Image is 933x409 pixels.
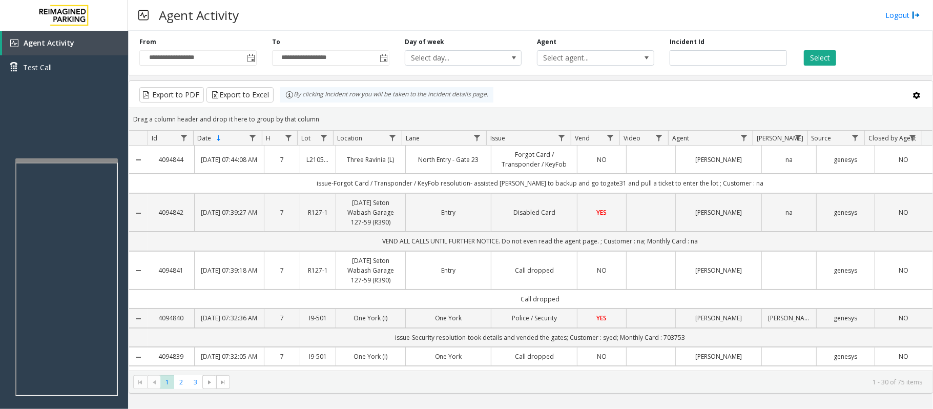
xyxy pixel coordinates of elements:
span: NO [899,314,908,322]
a: Entry [412,208,485,217]
a: I9-501 [306,352,329,361]
a: NO [881,352,926,361]
label: To [272,37,280,47]
a: H Filter Menu [281,131,295,145]
a: NO [881,208,926,217]
a: [PERSON_NAME] [682,265,755,275]
span: [PERSON_NAME] [757,134,804,142]
span: Toggle popup [378,51,389,65]
span: Date [197,134,211,142]
a: Collapse Details [129,156,148,164]
span: Go to the last page [216,375,230,390]
span: Go to the last page [219,378,227,386]
span: Go to the next page [202,375,216,390]
a: Call dropped [497,352,571,361]
a: NO [881,265,926,275]
a: Agent Filter Menu [737,131,751,145]
a: Parker Filter Menu [791,131,805,145]
button: Export to PDF [139,87,204,103]
a: genesys [823,313,868,323]
a: na [768,155,811,165]
a: [PERSON_NAME] [682,208,755,217]
span: YES [597,314,607,322]
a: Lot Filter Menu [317,131,330,145]
span: YES [597,208,607,217]
h3: Agent Activity [154,3,244,28]
a: [PERSON_NAME] [768,313,811,323]
a: NO [584,352,620,361]
a: Collapse Details [129,267,148,275]
td: issue-Security resolution-took details and vended the gates; Customer : syed; Monthly Card : 703753 [148,328,932,347]
a: Location Filter Menu [386,131,400,145]
a: Video Filter Menu [652,131,666,145]
a: Collapse Details [129,315,148,323]
a: R127-1 [306,208,329,217]
span: NO [597,155,607,164]
label: Day of week [405,37,445,47]
span: Select day... [405,51,498,65]
a: genesys [823,265,868,275]
a: Closed by Agent Filter Menu [906,131,920,145]
span: Sortable [215,134,223,142]
a: 4094839 [154,352,188,361]
td: issue-Forgot Card / Transponder / KeyFob resolution- assisted [PERSON_NAME] to backup and go toga... [148,174,932,193]
a: Collapse Details [129,209,148,217]
span: Page 3 [189,375,202,389]
span: Issue [490,134,505,142]
a: Agent Activity [2,31,128,55]
span: NO [899,266,908,275]
img: 'icon' [10,39,18,47]
div: By clicking Incident row you will be taken to the incident details page. [280,87,493,103]
a: Lane Filter Menu [470,131,484,145]
a: NO [584,265,620,275]
div: Drag a column header and drop it here to group by that column [129,110,932,128]
a: Call dropped [497,265,571,275]
a: 4094841 [154,265,188,275]
a: [PERSON_NAME] [682,313,755,323]
a: One York [412,352,485,361]
span: Select agent... [537,51,630,65]
a: Collapse Details [129,353,148,361]
span: NO [899,155,908,164]
a: Entry [412,265,485,275]
span: Vend [575,134,590,142]
span: Lot [302,134,311,142]
a: [DATE] 07:39:27 AM [201,208,258,217]
a: [PERSON_NAME] [682,155,755,165]
div: Data table [129,131,932,371]
a: Vend Filter Menu [604,131,617,145]
a: [DATE] 07:32:36 AM [201,313,258,323]
span: Lane [406,134,420,142]
span: Page 2 [174,375,188,389]
a: [DATE] Seton Wabash Garage 127-59 (R390) [342,198,399,228]
td: Call dropped [148,290,932,309]
a: genesys [823,352,868,361]
span: Toggle popup [245,51,256,65]
span: Go to the next page [205,378,214,386]
a: 7 [271,313,294,323]
a: 7 [271,265,294,275]
a: Police / Security [497,313,571,323]
img: infoIcon.svg [285,91,294,99]
span: Id [152,134,157,142]
span: Page 1 [160,375,174,389]
td: Call dropped [148,366,932,385]
a: YES [584,313,620,323]
span: NO [899,352,908,361]
span: Agent [672,134,689,142]
a: Forgot Card / Transponder / KeyFob [497,150,571,169]
a: [PERSON_NAME] [682,352,755,361]
a: genesys [823,155,868,165]
span: NO [899,208,908,217]
a: YES [584,208,620,217]
span: Source [812,134,832,142]
a: Issue Filter Menu [555,131,569,145]
a: [DATE] 07:39:18 AM [201,265,258,275]
label: Agent [537,37,556,47]
a: Date Filter Menu [246,131,260,145]
a: One York [412,313,485,323]
span: Test Call [23,62,52,73]
a: Logout [885,10,920,21]
a: NO [881,155,926,165]
span: NO [597,266,607,275]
